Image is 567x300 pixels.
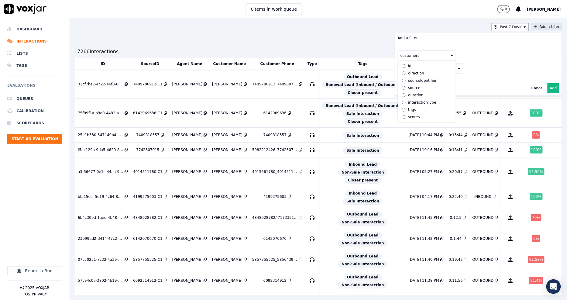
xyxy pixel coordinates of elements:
[212,169,242,174] div: [PERSON_NAME]
[78,278,123,283] div: 57c94c0a-3802-4b19-852f-962425be0905
[402,86,406,90] input: source
[133,236,163,241] div: 6142070670-C1
[7,60,62,72] a: Tags
[398,36,418,40] p: Add a filter
[402,108,406,112] input: tags
[7,35,62,47] a: Interactions
[449,257,463,262] div: 0:19:42
[338,261,387,267] span: Non-Sale Interaction
[343,110,383,117] span: Sale Interaction
[338,219,387,226] span: Non-Sale Interaction
[408,100,436,105] div: interactionType
[322,81,403,88] span: Renewal Lead (Inbound / Outbound)
[409,278,439,283] div: [DATE] 11:38 PM
[78,236,123,241] div: 23099ad2-d414-47c2-b59b-1b286d99837c
[78,111,123,116] div: 75f89f1a-b3d9-4482-a44f-b6f29530a027
[450,236,462,241] div: 0:1:44
[263,111,287,116] div: 6142969636
[7,93,62,105] a: Queues
[212,147,242,152] div: [PERSON_NAME]
[409,257,439,262] div: [DATE] 11:40 PM
[472,147,494,152] div: OUTBOUND
[133,82,163,87] div: 7409780913-C1
[408,78,437,83] div: sourceIdentifier
[172,194,203,199] div: [PERSON_NAME]
[78,194,123,199] div: bfa15ecf-5e19-4c64-8549-b799f885f40c
[252,215,298,220] div: 4848928782/ 7173351870
[449,278,463,283] div: 0:11:56
[398,50,456,61] button: customers
[177,61,202,66] button: Agent Name
[472,257,494,262] div: OUTBOUND
[402,79,406,83] input: sourceIdentifier
[408,64,411,68] div: id
[345,161,380,168] span: Inbound Lead
[133,215,163,220] div: 4848928782-C1
[344,211,382,218] span: Outbound Lead
[78,82,123,87] div: 32cf7be7-4c22-46f8-8b18-1b564a22157a
[472,215,494,220] div: OUTBOUND
[172,147,203,152] div: [PERSON_NAME]
[136,147,159,152] div: 7742307015
[474,194,492,199] div: INBOUND
[528,256,545,263] div: 91.58 %
[532,131,540,139] div: 0 %
[409,169,439,174] div: [DATE] 03:27 PM
[32,292,47,297] button: Privacy
[449,194,463,199] div: 0:22:40
[263,236,287,241] div: 6142070670
[409,194,439,199] div: [DATE] 04:17 PM
[263,278,287,283] div: 6092314912
[530,193,543,200] div: 100 %
[343,198,383,205] span: Sale Interaction
[345,177,381,184] span: Closer present
[532,235,540,242] div: 0 %
[7,47,62,60] a: Lists
[252,169,298,174] div: 4015561780_4014511780
[449,169,463,174] div: 0:20:57
[212,194,242,199] div: [PERSON_NAME]
[213,61,246,66] button: Customer Name
[172,111,203,116] div: [PERSON_NAME]
[409,236,439,241] div: [DATE] 11:42 PM
[172,169,203,174] div: [PERSON_NAME]
[252,82,298,87] div: 7409780913_7409887408
[472,278,494,283] div: OUTBOUND
[491,23,529,31] button: Past 7 Days
[212,133,242,137] div: [PERSON_NAME]
[133,194,163,199] div: 4199375603-C1
[408,93,424,98] div: duration
[263,133,287,137] div: 7409818557
[25,285,49,290] p: 2025 Voxjar
[358,61,367,66] button: Tags
[7,117,62,129] li: Scorecards
[322,102,403,109] span: Renewal Lead (Inbound / Outbound)
[344,253,382,260] span: Outbound Lead
[172,236,203,241] div: [PERSON_NAME]
[172,133,203,137] div: [PERSON_NAME]
[7,23,62,35] li: Dashboard
[409,133,439,137] div: [DATE] 10:44 PM
[529,277,543,284] div: 91.4 %
[7,105,62,117] a: Calibration
[402,101,406,105] input: interactionType
[408,107,416,112] div: tags
[409,215,439,220] div: [DATE] 11:45 PM
[212,215,242,220] div: [PERSON_NAME]
[530,109,543,117] div: 100 %
[402,93,406,97] input: duration
[338,240,387,247] span: Non-Sale Interaction
[530,146,543,153] div: 100 %
[23,292,30,297] button: TOS
[408,85,420,90] div: source
[78,215,123,220] div: 6b4c30bd-1aed-4b48-849e-78e801d29dab
[409,147,439,152] div: [DATE] 10:16 PM
[260,61,294,66] button: Customer Phone
[338,282,387,288] span: Non-Sale Interaction
[345,118,381,125] span: Closer present
[408,71,424,76] div: direction
[212,82,242,87] div: [PERSON_NAME]
[136,133,159,137] div: 7409818557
